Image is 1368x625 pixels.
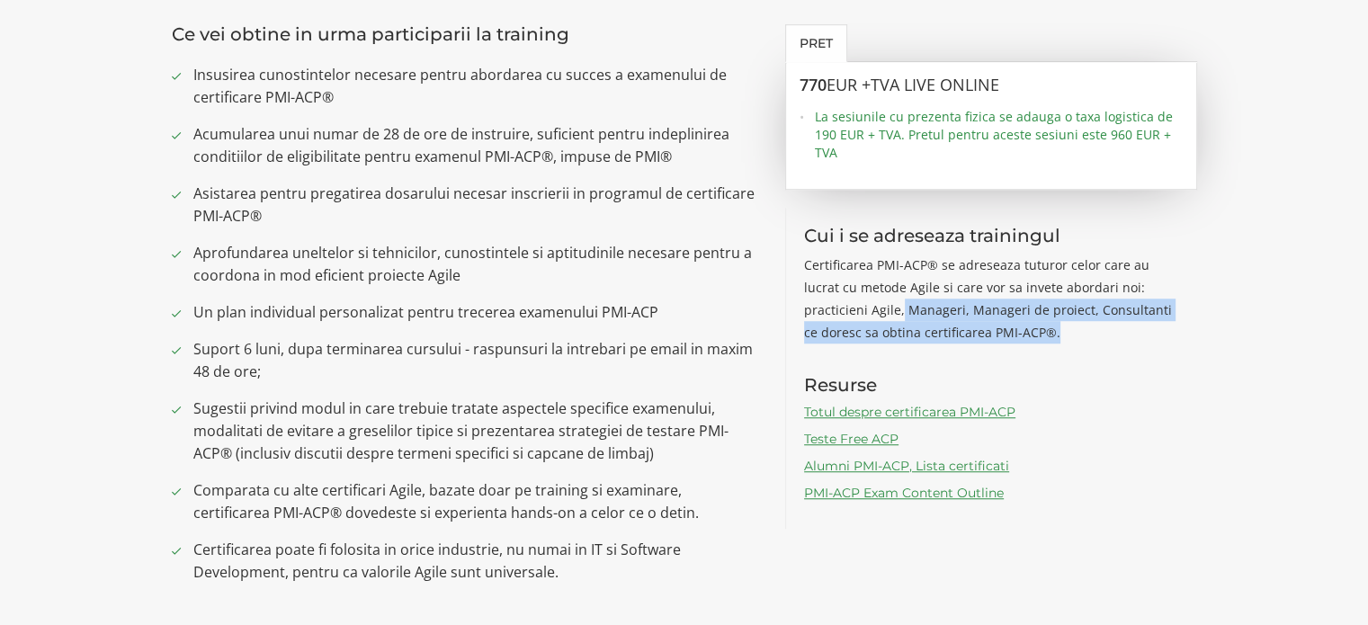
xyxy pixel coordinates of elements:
h3: Resurse [804,375,1179,395]
span: Asistarea pentru pregatirea dosarului necesar inscrierii in programul de certificare PMI-ACP® [193,183,759,228]
span: Aprofundarea uneltelor si tehnicilor, cunostintele si aptitudinile necesare pentru a coordona in ... [193,242,759,287]
span: EUR +TVA Live Online [827,74,999,95]
a: Totul despre certificarea PMI-ACP [804,404,1015,420]
span: Comparata cu alte certificari Agile, bazate doar pe training si examinare, certificarea PMI-ACP® ... [193,479,759,524]
span: Sugestii privind modul in care trebuie tratate aspectele specifice examenului, modalitati de evit... [193,397,759,465]
span: La sesiunile cu prezenta fizica se adauga o taxa logistica de 190 EUR + TVA. Pretul pentru aceste... [815,108,1183,162]
p: Certificarea PMI-ACP® se adreseaza tuturor celor care au lucrat cu metode Agile si care vor sa in... [804,254,1179,344]
span: Un plan individual personalizat pentru trecerea examenului PMI-ACP [193,301,759,324]
a: Alumni PMI-ACP, Lista certificati [804,458,1009,474]
span: Acumularea unui numar de 28 de ore de instruire, suficient pentru indeplinirea conditiilor de eli... [193,123,759,168]
a: Teste Free ACP [804,431,899,447]
span: Suport 6 luni, dupa terminarea cursului - raspunsuri la intrebari pe email in maxim 48 de ore; [193,338,759,383]
h3: 770 [800,76,1183,94]
h3: Ce vei obtine in urma participarii la training [172,24,759,44]
span: Certificarea poate fi folosita in orice industrie, nu numai in IT si Software Development, pentru... [193,539,759,584]
a: Pret [785,24,847,62]
a: PMI-ACP Exam Content Outline [804,485,1004,501]
span: Insusirea cunostintelor necesare pentru abordarea cu succes a examenului de certificare PMI-ACP® [193,64,759,109]
h3: Cui i se adreseaza trainingul [804,226,1179,246]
